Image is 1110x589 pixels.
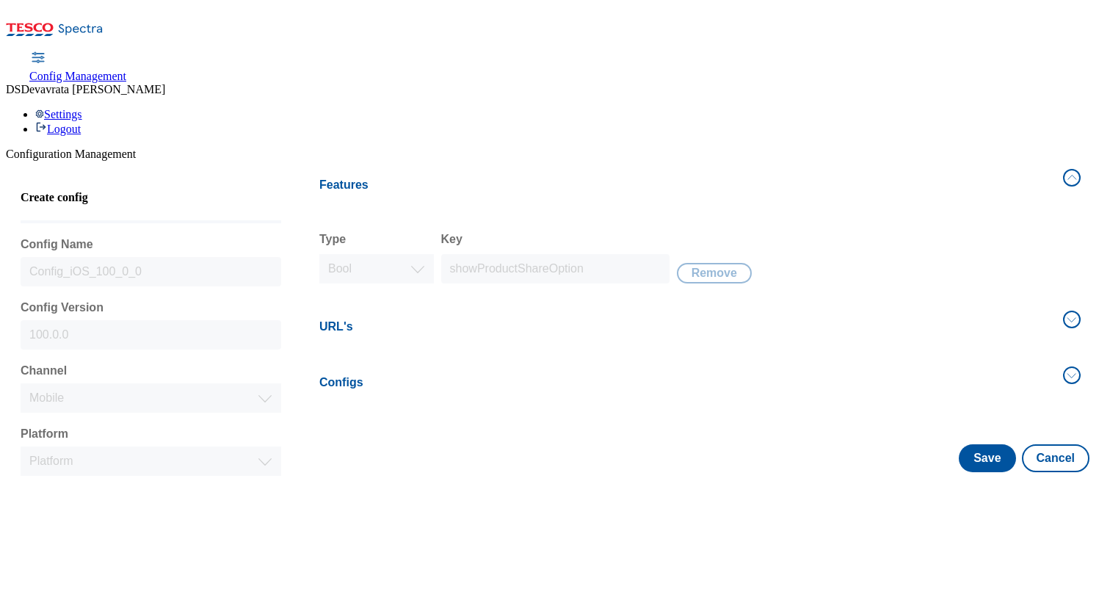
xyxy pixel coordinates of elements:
[311,161,1089,210] button: Features
[21,364,281,377] label: Channel
[21,320,281,350] input: Enter config version
[441,231,670,248] label: Key
[35,123,81,135] a: Logout
[311,303,1089,352] button: URL's
[21,191,281,204] h4: Create config
[21,301,281,314] label: Config Version
[319,318,1054,336] h4: URL's
[6,148,1104,161] div: Configuration Management
[29,52,126,83] a: Config Management
[35,108,82,120] a: Settings
[21,238,281,251] label: Config Name
[319,176,1054,194] h4: Features
[21,427,281,441] label: Platform
[311,210,1089,295] div: Features
[677,263,752,283] button: Remove
[441,254,670,283] input: Enter key
[959,444,1015,472] button: Save
[29,70,126,82] span: Config Management
[21,257,281,286] input: Enter config name
[21,83,165,95] span: Devavrata [PERSON_NAME]
[1022,444,1089,472] button: Cancel
[319,374,1054,391] h4: Configs
[311,358,1089,408] button: Configs
[319,231,434,248] label: Type
[6,83,21,95] span: DS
